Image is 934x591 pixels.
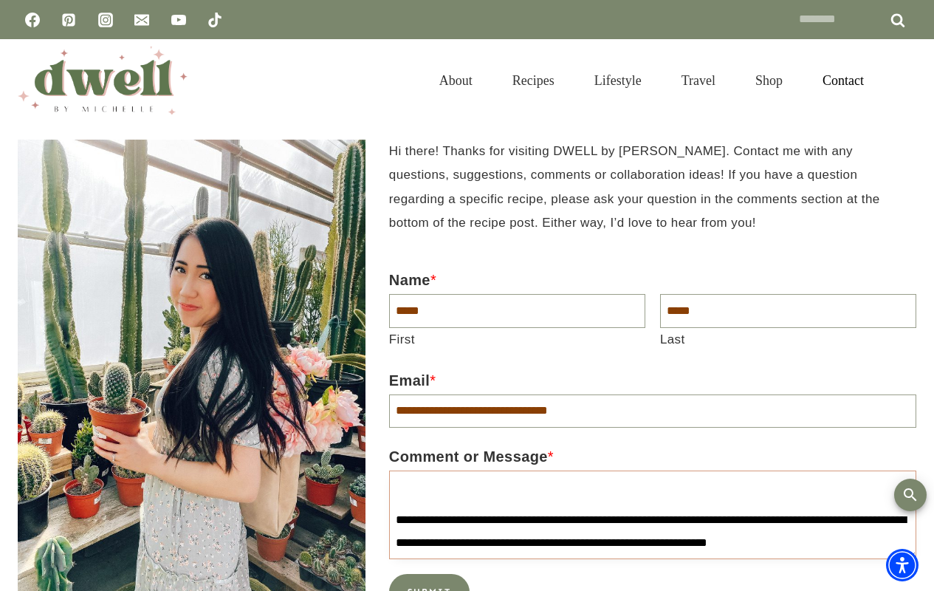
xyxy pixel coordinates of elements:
[127,5,157,35] a: Email
[389,328,645,352] label: First
[419,55,492,106] a: About
[389,140,916,235] p: Hi there! Thanks for visiting DWELL by [PERSON_NAME]. Contact me with any questions, suggestions,...
[200,5,230,35] a: TikTok
[164,5,193,35] a: YouTube
[91,5,120,35] a: Instagram
[735,55,803,106] a: Shop
[660,328,916,352] label: Last
[18,5,47,35] a: Facebook
[886,549,918,581] div: Accessibility Menu
[389,266,916,294] label: Name
[492,55,574,106] a: Recipes
[18,47,188,115] img: DWELL by michelle
[389,366,916,394] label: Email
[419,55,884,106] nav: Primary Navigation
[662,55,735,106] a: Travel
[54,5,83,35] a: Pinterest
[389,443,916,471] label: Comment or Message
[574,55,662,106] a: Lifestyle
[803,55,884,106] a: Contact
